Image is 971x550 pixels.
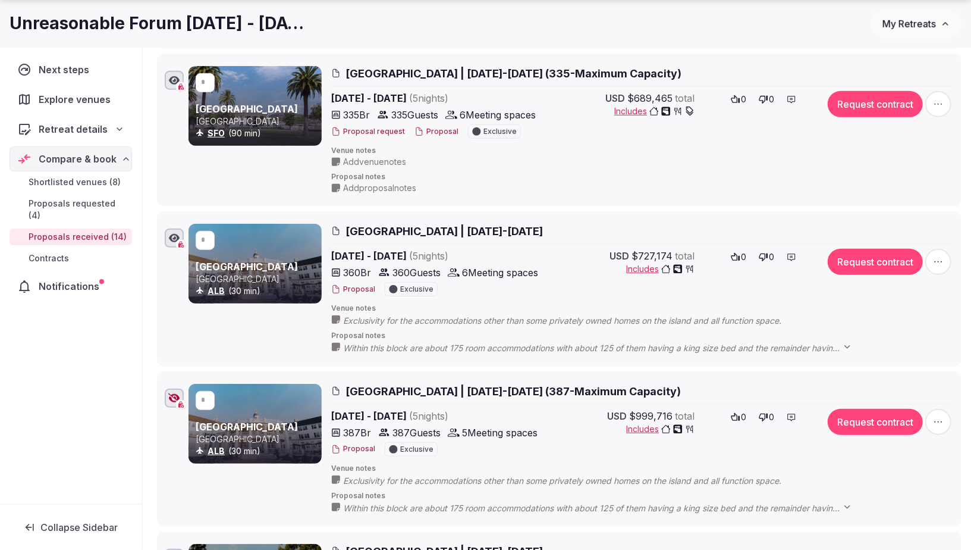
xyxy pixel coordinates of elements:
[414,127,458,137] button: Proposal
[871,9,961,39] button: My Retreats
[462,265,538,280] span: 6 Meeting spaces
[741,93,747,105] span: 0
[409,410,448,422] span: ( 5 night s )
[769,411,775,423] span: 0
[196,421,298,433] a: [GEOGRAPHIC_DATA]
[609,249,629,263] span: USD
[196,261,298,273] a: [GEOGRAPHIC_DATA]
[343,182,416,194] span: Add proposal notes
[331,464,954,474] span: Venue notes
[392,426,441,440] span: 387 Guests
[675,91,695,105] span: total
[626,423,695,435] button: Includes
[392,265,441,280] span: 360 Guests
[409,250,448,262] span: ( 5 night s )
[675,409,695,423] span: total
[343,108,370,122] span: 335 Br
[391,108,438,122] span: 335 Guests
[769,251,775,263] span: 0
[208,446,225,456] a: ALB
[39,152,117,166] span: Compare & book
[39,62,94,77] span: Next steps
[10,12,314,35] h1: Unreasonable Forum [DATE] - [DATE]
[331,91,541,105] span: [DATE] - [DATE]
[343,502,864,514] span: Within this block are about 175 room accommodations with about 125 of them having a king size bed...
[343,426,371,440] span: 387 Br
[196,115,319,127] p: [GEOGRAPHIC_DATA]
[331,409,541,423] span: [DATE] - [DATE]
[331,491,954,501] span: Proposal notes
[460,108,536,122] span: 6 Meeting spaces
[10,87,132,112] a: Explore venues
[769,93,775,105] span: 0
[208,128,225,138] a: SFO
[10,174,132,190] a: Shortlisted venues (8)
[343,475,805,487] span: Exclusivity for the accommodations other than some privately owned homes on the island and all fu...
[345,66,681,81] span: [GEOGRAPHIC_DATA] | [DATE]-[DATE] (335-Maximum Capacity)
[196,127,319,139] div: (90 min)
[196,445,319,457] div: (30 min)
[196,103,298,115] a: [GEOGRAPHIC_DATA]
[29,176,121,188] span: Shortlisted venues (8)
[741,251,747,263] span: 0
[828,91,923,117] button: Request contract
[10,229,132,245] a: Proposals received (14)
[614,105,695,117] button: Includes
[727,91,750,108] button: 0
[196,285,319,297] div: (30 min)
[40,521,118,533] span: Collapse Sidebar
[10,57,132,82] a: Next steps
[29,252,69,264] span: Contracts
[629,409,673,423] span: $999,716
[10,514,132,540] button: Collapse Sidebar
[343,156,406,168] span: Add venue notes
[343,265,371,280] span: 360 Br
[755,409,778,426] button: 0
[39,92,115,107] span: Explore venues
[331,285,375,295] button: Proposal
[343,342,864,354] span: Within this block are about 175 room accommodations with about 125 of them having a king size bed...
[29,231,127,243] span: Proposals received (14)
[675,249,695,263] span: total
[39,279,104,293] span: Notifications
[331,146,954,156] span: Venue notes
[605,91,625,105] span: USD
[331,331,954,341] span: Proposal notes
[755,249,778,265] button: 0
[727,409,750,426] button: 0
[741,411,747,423] span: 0
[400,286,433,293] span: Exclusive
[882,18,936,30] span: My Retreats
[345,224,543,239] span: [GEOGRAPHIC_DATA] | [DATE]-[DATE]
[631,249,673,263] span: $727,174
[462,426,538,440] span: 5 Meeting spaces
[607,409,627,423] span: USD
[626,263,695,275] button: Includes
[343,315,805,327] span: Exclusivity for the accommodations other than some privately owned homes on the island and all fu...
[483,128,517,135] span: Exclusive
[10,274,132,299] a: Notifications
[331,249,541,263] span: [DATE] - [DATE]
[828,409,923,435] button: Request contract
[828,249,923,275] button: Request contract
[29,198,127,221] span: Proposals requested (4)
[39,122,108,136] span: Retreat details
[755,91,778,108] button: 0
[409,92,448,104] span: ( 5 night s )
[10,195,132,224] a: Proposals requested (4)
[331,127,405,137] button: Proposal request
[727,249,750,265] button: 0
[400,446,433,453] span: Exclusive
[345,384,681,399] span: [GEOGRAPHIC_DATA] | [DATE]-[DATE] (387-Maximum Capacity)
[331,444,375,454] button: Proposal
[331,304,954,314] span: Venue notes
[196,273,319,285] p: [GEOGRAPHIC_DATA]
[196,433,319,445] p: [GEOGRAPHIC_DATA]
[208,286,225,296] a: ALB
[10,250,132,267] a: Contracts
[627,91,673,105] span: $689,465
[331,172,954,182] span: Proposal notes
